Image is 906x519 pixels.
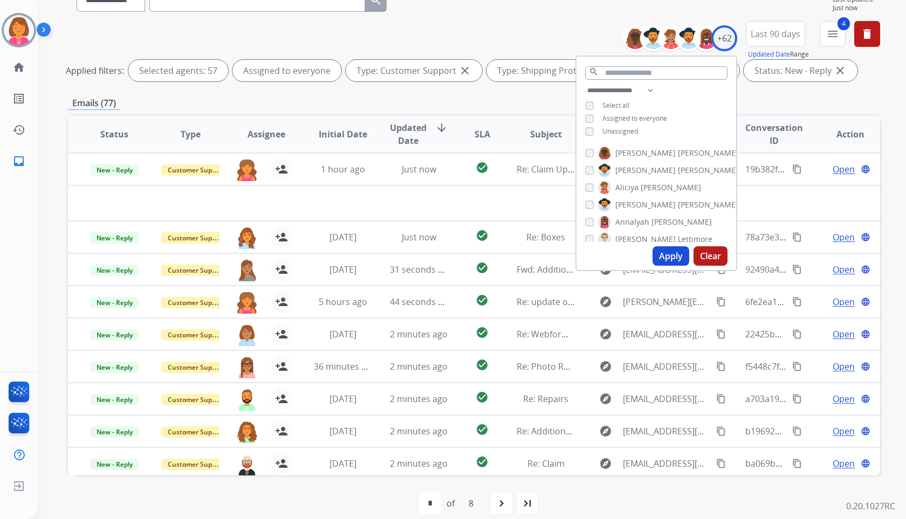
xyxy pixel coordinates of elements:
[846,500,895,513] p: 0.20.1027RC
[447,497,455,510] div: of
[833,231,855,244] span: Open
[476,229,489,242] mat-icon: check_circle
[12,61,25,74] mat-icon: home
[275,163,288,176] mat-icon: person_add
[12,155,25,168] mat-icon: inbox
[275,231,288,244] mat-icon: person_add
[599,392,612,405] mat-icon: explore
[599,425,612,438] mat-icon: explore
[716,362,726,371] mat-icon: content_copy
[90,265,139,276] span: New - Reply
[792,329,802,339] mat-icon: content_copy
[517,425,623,437] span: Re: Additional Information
[390,361,448,372] span: 2 minutes ago
[833,457,855,470] span: Open
[792,164,802,174] mat-icon: content_copy
[346,60,482,81] div: Type: Customer Support
[476,294,489,307] mat-icon: check_circle
[390,425,448,437] span: 2 minutes ago
[651,217,712,227] span: [PERSON_NAME]
[517,163,586,175] span: Re: Claim Update
[833,360,855,373] span: Open
[792,459,802,468] mat-icon: content_copy
[275,263,288,276] mat-icon: person_add
[435,121,448,134] mat-icon: arrow_downward
[861,426,870,436] mat-icon: language
[711,25,737,51] div: +62
[833,263,855,276] span: Open
[90,362,139,373] span: New - Reply
[530,128,562,141] span: Subject
[476,261,489,274] mat-icon: check_circle
[615,148,676,158] span: [PERSON_NAME]
[330,425,356,437] span: [DATE]
[641,182,701,193] span: [PERSON_NAME]
[90,426,139,438] span: New - Reply
[90,329,139,341] span: New - Reply
[161,265,231,276] span: Customer Support
[694,246,727,266] button: Clear
[390,393,448,405] span: 2 minutes ago
[526,231,565,243] span: Re: Boxes
[861,362,870,371] mat-icon: language
[330,264,356,275] span: [DATE]
[236,420,258,443] img: agent-avatar
[602,127,638,136] span: Unassigned
[792,232,802,242] mat-icon: content_copy
[820,21,846,47] button: 4
[402,163,436,175] span: Just now
[745,296,901,308] span: 6fe2ea1d-c33a-4e30-8df8-5ef5a6cf30af
[792,394,802,404] mat-icon: content_copy
[236,323,258,346] img: agent-avatar
[623,392,710,405] span: [EMAIL_ADDRESS][DOMAIN_NAME]
[623,295,710,308] span: [PERSON_NAME][EMAIL_ADDRESS][DOMAIN_NAME]
[100,128,128,141] span: Status
[517,296,627,308] span: Re: update on depot order.
[495,497,508,510] mat-icon: navigate_next
[833,392,855,405] span: Open
[330,393,356,405] span: [DATE]
[792,362,802,371] mat-icon: content_copy
[330,328,356,340] span: [DATE]
[319,296,367,308] span: 5 hours ago
[236,259,258,281] img: agent-avatar
[861,459,870,468] mat-icon: language
[517,264,644,275] span: Fwd: Additional Photos Needed
[745,121,804,147] span: Conversation ID
[716,297,726,307] mat-icon: content_copy
[517,361,592,372] span: Re: Photo Request
[4,15,34,45] img: avatar
[833,328,855,341] span: Open
[402,231,436,243] span: Just now
[161,329,231,341] span: Customer Support
[748,50,809,59] span: Range
[236,291,258,314] img: agent-avatar
[746,21,805,47] button: Last 90 days
[716,459,726,468] mat-icon: content_copy
[716,329,726,339] mat-icon: content_copy
[623,328,710,341] span: [EMAIL_ADDRESS][DOMAIN_NAME]
[599,295,612,308] mat-icon: explore
[623,360,710,373] span: [EMAIL_ADDRESS][DOMAIN_NAME]
[236,226,258,249] img: agent-avatar
[458,64,471,77] mat-icon: close
[236,158,258,181] img: agent-avatar
[90,164,139,176] span: New - Reply
[128,60,228,81] div: Selected agents: 57
[678,199,738,210] span: [PERSON_NAME]
[623,457,710,470] span: [EMAIL_ADDRESS][DOMAIN_NAME]
[314,361,376,372] span: 36 minutes ago
[319,128,367,141] span: Initial Date
[792,426,802,436] mat-icon: content_copy
[602,101,629,110] span: Select all
[90,394,139,405] span: New - Reply
[861,329,870,339] mat-icon: language
[275,360,288,373] mat-icon: person_add
[861,27,874,40] mat-icon: delete
[475,128,490,141] span: SLA
[390,264,453,275] span: 31 seconds ago
[804,115,880,153] th: Action
[615,234,676,245] span: [PERSON_NAME]
[678,148,738,158] span: [PERSON_NAME]
[476,326,489,339] mat-icon: check_circle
